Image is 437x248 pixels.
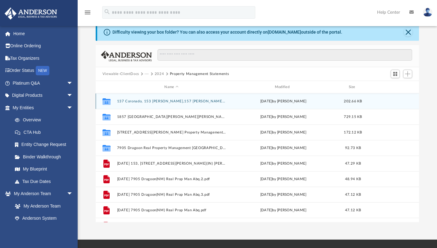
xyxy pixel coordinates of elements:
[423,8,432,17] img: User Pic
[67,188,79,200] span: arrow_drop_down
[9,163,79,175] a: My Blueprint
[229,192,338,198] div: [DATE] by [PERSON_NAME]
[67,89,79,102] span: arrow_drop_down
[229,208,338,213] div: [DATE] by [PERSON_NAME]
[117,208,226,212] button: [DATE] 7905 Dragoon(NM) Real Prop Man Abq.pdf
[4,77,82,89] a: Platinum Q&Aarrow_drop_down
[9,212,79,225] a: Anderson System
[4,52,82,64] a: Tax Organizers
[4,89,82,102] a: Digital Productsarrow_drop_down
[9,114,82,126] a: Overview
[4,64,82,77] a: Order StatusNEW
[4,27,82,40] a: Home
[345,162,361,165] span: 47.29 KB
[98,84,114,90] div: id
[117,161,226,166] button: [DATE] 153, [STREET_ADDRESS][PERSON_NAME](IN) [PERSON_NAME] Group.2.pdf
[268,30,301,35] a: [DOMAIN_NAME]
[368,84,412,90] div: id
[229,130,338,135] div: [DATE] by [PERSON_NAME]
[155,71,164,77] button: 2024
[229,145,338,151] div: [DATE] by [PERSON_NAME]
[9,138,82,151] a: Entity Change Request
[340,84,365,90] div: Size
[67,77,79,90] span: arrow_drop_down
[117,99,226,103] button: 137 Coronado, 153 [PERSON_NAME],157 [PERSON_NAME],[GEOGRAPHIC_DATA][PERSON_NAME],6748 [PERSON_NAM...
[344,100,362,103] span: 202.66 KB
[102,71,139,77] button: Viewable-ClientDocs
[4,188,79,200] a: My Anderson Teamarrow_drop_down
[9,200,76,212] a: My Anderson Team
[36,66,49,75] div: NEW
[170,71,229,77] button: Property Management Statements
[344,131,362,134] span: 172.12 KB
[4,101,82,114] a: My Entitiesarrow_drop_down
[345,193,361,196] span: 47.12 KB
[145,71,149,77] button: ···
[404,28,412,36] button: Close
[9,175,82,188] a: Tax Due Dates
[117,130,226,134] button: [STREET_ADDRESS][PERSON_NAME] Property Management [GEOGRAPHIC_DATA] PM
[229,99,338,104] div: [DATE] by [PERSON_NAME]
[229,114,338,120] div: [DATE] by [PERSON_NAME]
[84,9,91,16] i: menu
[9,126,82,138] a: CTA Hub
[229,84,338,90] div: Modified
[345,208,361,212] span: 47.12 KB
[116,84,226,90] div: Name
[104,8,111,15] i: search
[391,70,400,78] button: Switch to Grid View
[67,101,79,114] span: arrow_drop_down
[157,49,412,61] input: Search files and folders
[4,40,82,52] a: Online Ordering
[345,146,361,150] span: 92.73 KB
[229,161,338,166] div: [DATE] by [PERSON_NAME]
[117,146,226,150] button: 7905 Dragoon Real Property Management [GEOGRAPHIC_DATA]
[112,29,342,35] div: Difficulty viewing your box folder? You can also access your account directly on outside of the p...
[117,115,226,119] button: 1857 [GEOGRAPHIC_DATA][PERSON_NAME][PERSON_NAME] Property Management
[9,151,82,163] a: Binder Walkthrough
[96,93,419,222] div: grid
[117,193,226,197] button: [DATE] 7905 Dragoon(NM) Real Prop Man Abq.3.pdf
[344,115,362,119] span: 729.15 KB
[9,224,79,237] a: Client Referrals
[117,177,226,181] button: [DATE] 7905 Dragoon(NM) Real Prop Man Abq.2.pdf
[403,70,412,78] button: Add
[345,177,361,181] span: 48.94 KB
[229,176,338,182] div: [DATE] by [PERSON_NAME]
[84,12,91,16] a: menu
[3,7,59,20] img: Anderson Advisors Platinum Portal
